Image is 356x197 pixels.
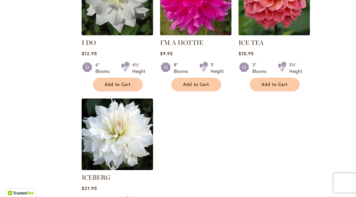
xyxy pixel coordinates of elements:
[82,50,97,56] span: $12.95
[239,39,264,47] a: ICE TEA
[160,39,203,47] a: I'M A HOTTIE
[5,174,23,192] iframe: Launch Accessibility Center
[262,82,288,87] span: Add to Cart
[211,62,224,74] div: 5' Height
[95,62,113,74] div: 6" Blooms
[252,62,270,74] div: 3" Blooms
[82,165,153,171] a: ICEBERG
[82,30,153,37] a: I DO
[82,98,153,170] img: ICEBERG
[82,185,97,191] span: $21.95
[171,78,221,91] button: Add to Cart
[132,62,145,74] div: 4½' Height
[239,50,254,56] span: $15.95
[174,62,192,74] div: 8" Blooms
[183,82,209,87] span: Add to Cart
[82,174,110,181] a: ICEBERG
[105,82,131,87] span: Add to Cart
[289,62,302,74] div: 3½' Height
[93,78,143,91] button: Add to Cart
[250,78,300,91] button: Add to Cart
[239,30,310,37] a: ICE TEA
[160,50,173,56] span: $9.95
[82,39,96,47] a: I DO
[160,30,231,37] a: I'm A Hottie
